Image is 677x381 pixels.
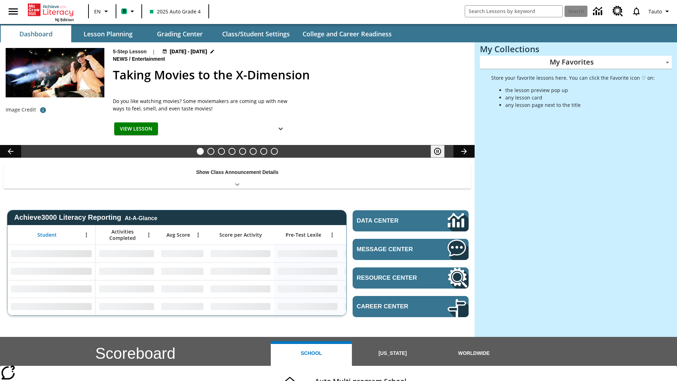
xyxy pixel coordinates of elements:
[341,298,408,315] div: No Data,
[1,25,71,42] button: Dashboard
[431,145,445,158] button: Pause
[627,2,646,20] a: Notifications
[28,3,74,17] a: Home
[207,148,214,155] button: Slide 2 Cars of the Future?
[144,230,154,240] button: Open Menu
[96,262,158,280] div: No Data,
[6,48,104,97] img: Panel in front of the seats sprays water mist to the happy audience at a 4DX-equipped theater.
[341,262,408,280] div: No Data,
[96,245,158,262] div: No Data,
[145,25,215,42] button: Grading Center
[114,122,158,135] button: View Lesson
[113,55,129,63] span: News
[218,148,225,155] button: Slide 3 Do You Want Fries With That?
[465,6,562,17] input: search field
[250,148,257,155] button: Slide 6 Pre-release lesson
[197,148,204,155] button: Slide 1 Taking Movies to the X-Dimension
[37,232,57,238] span: Student
[3,1,24,22] button: Open side menu
[505,86,655,94] li: the lesson preview pop up
[158,280,207,298] div: No Data,
[158,298,207,315] div: No Data,
[353,296,469,317] a: Career Center
[648,8,662,15] span: Tauto
[341,280,408,298] div: No Data,
[6,106,36,113] p: Image Credit
[433,341,514,366] button: Worldwide
[491,74,655,81] p: Store your favorite lessons here. You can click the Favorite icon ♡ on:
[129,56,130,62] span: /
[341,245,408,262] div: No Data,
[589,2,608,21] a: Data Center
[123,7,126,16] span: B
[91,5,114,18] button: Language: EN, Select a language
[170,48,207,55] span: [DATE] - [DATE]
[158,245,207,262] div: No Data,
[113,48,147,55] p: 5-Step Lesson
[286,232,321,238] span: Pre-Test Lexile
[96,298,158,315] div: No Data,
[150,8,201,15] span: 2025 Auto Grade 4
[297,25,397,42] button: College and Career Readiness
[357,274,426,282] span: Resource Center
[357,303,426,310] span: Career Center
[73,25,143,42] button: Lesson Planning
[353,239,469,260] a: Message Center
[271,341,352,366] button: School
[196,169,279,176] p: Show Class Announcement Details
[646,5,674,18] button: Profile/Settings
[357,246,426,253] span: Message Center
[260,148,267,155] button: Slide 7 Career Lesson
[96,280,158,298] div: No Data,
[505,94,655,101] li: any lesson card
[36,104,50,116] button: Photo credit: Photo by The Asahi Shimbun via Getty Images
[99,229,146,241] span: Activities Completed
[480,56,672,69] div: My Favorites
[352,341,433,366] button: [US_STATE]
[271,148,278,155] button: Slide 8 Sleepless in the Animal Kingdom
[118,5,139,18] button: Boost Class color is mint green. Change class color
[113,97,289,112] p: Do you like watching movies? Some moviemakers are coming up with new ways to feel, smell, and eve...
[4,164,471,189] div: Show Class Announcement Details
[274,122,288,135] button: Show Details
[505,101,655,109] li: any lesson page next to the title
[161,48,216,55] button: Aug 18 - Aug 24 Choose Dates
[113,66,466,84] h2: Taking Movies to the X-Dimension
[608,2,627,21] a: Resource Center, Will open in new tab
[14,213,157,222] span: Achieve3000 Literacy Reporting
[81,230,92,240] button: Open Menu
[480,44,672,54] h3: My Collections
[219,232,262,238] span: Score per Activity
[94,8,101,15] span: EN
[216,25,295,42] button: Class/Student Settings
[239,148,246,155] button: Slide 5 One Idea, Lots of Hard Work
[228,148,236,155] button: Slide 4 What's the Big Idea?
[28,2,74,22] div: Home
[125,214,157,222] div: At-A-Glance
[166,232,190,238] span: Avg Score
[158,262,207,280] div: No Data,
[132,55,166,63] span: Entertainment
[353,267,469,289] a: Resource Center, Will open in new tab
[353,210,469,231] a: Data Center
[453,145,475,158] button: Lesson carousel, Next
[431,145,452,158] div: Pause
[357,217,423,224] span: Data Center
[327,230,337,240] button: Open Menu
[193,230,203,240] button: Open Menu
[152,48,155,55] span: |
[55,17,74,22] span: NJ Edition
